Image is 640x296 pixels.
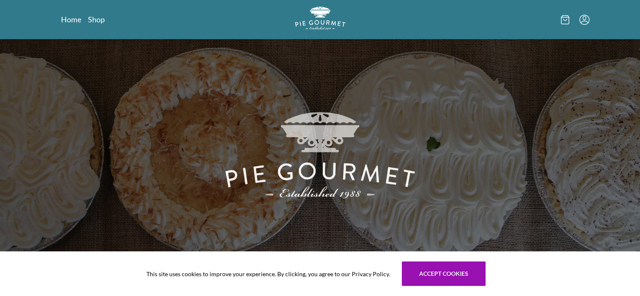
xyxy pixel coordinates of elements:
button: Accept cookies [402,261,486,286]
a: Home [61,14,81,24]
span: This site uses cookies to improve your experience. By clicking, you agree to our Privacy Policy. [146,269,390,278]
a: Shop [88,14,105,24]
a: Logo [295,7,345,32]
img: logo [295,7,345,30]
button: Menu [579,15,590,25]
